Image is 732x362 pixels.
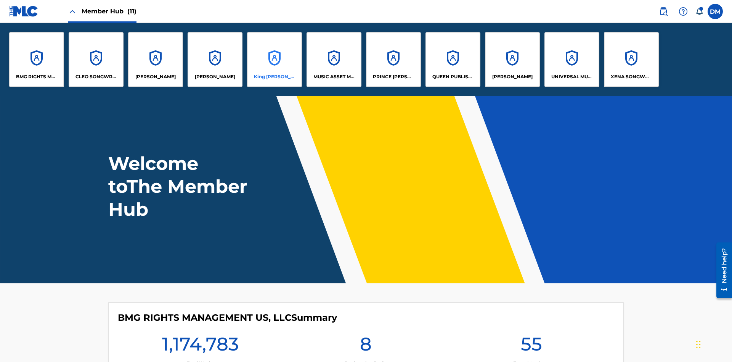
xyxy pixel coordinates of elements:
a: AccountsMUSIC ASSET MANAGEMENT (MAM) [307,32,361,87]
div: Drag [696,333,701,356]
h1: 1,174,783 [162,333,239,360]
img: MLC Logo [9,6,39,17]
a: AccountsUNIVERSAL MUSIC PUB GROUP [544,32,599,87]
p: King McTesterson [254,73,295,80]
p: XENA SONGWRITER [611,73,652,80]
img: Close [68,7,77,16]
iframe: Resource Center [711,239,732,302]
p: CLEO SONGWRITER [75,73,117,80]
p: ELVIS COSTELLO [135,73,176,80]
div: Help [676,4,691,19]
a: Public Search [656,4,671,19]
img: help [679,7,688,16]
a: AccountsKing [PERSON_NAME] [247,32,302,87]
img: search [659,7,668,16]
h1: 55 [521,333,542,360]
div: User Menu [708,4,723,19]
p: EYAMA MCSINGER [195,73,235,80]
a: Accounts[PERSON_NAME] [188,32,242,87]
p: QUEEN PUBLISHA [432,73,474,80]
a: AccountsPRINCE [PERSON_NAME] [366,32,421,87]
p: BMG RIGHTS MANAGEMENT US, LLC [16,73,58,80]
h4: BMG RIGHTS MANAGEMENT US, LLC [118,312,337,323]
p: RONALD MCTESTERSON [492,73,533,80]
a: Accounts[PERSON_NAME] [485,32,540,87]
a: AccountsXENA SONGWRITER [604,32,659,87]
div: Notifications [695,8,703,15]
span: Member Hub [82,7,136,16]
h1: 8 [360,333,372,360]
a: Accounts[PERSON_NAME] [128,32,183,87]
span: (11) [127,8,136,15]
a: AccountsQUEEN PUBLISHA [425,32,480,87]
h1: Welcome to The Member Hub [108,152,251,221]
iframe: Chat Widget [694,325,732,362]
p: UNIVERSAL MUSIC PUB GROUP [551,73,593,80]
p: PRINCE MCTESTERSON [373,73,414,80]
a: AccountsCLEO SONGWRITER [69,32,124,87]
a: AccountsBMG RIGHTS MANAGEMENT US, LLC [9,32,64,87]
p: MUSIC ASSET MANAGEMENT (MAM) [313,73,355,80]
